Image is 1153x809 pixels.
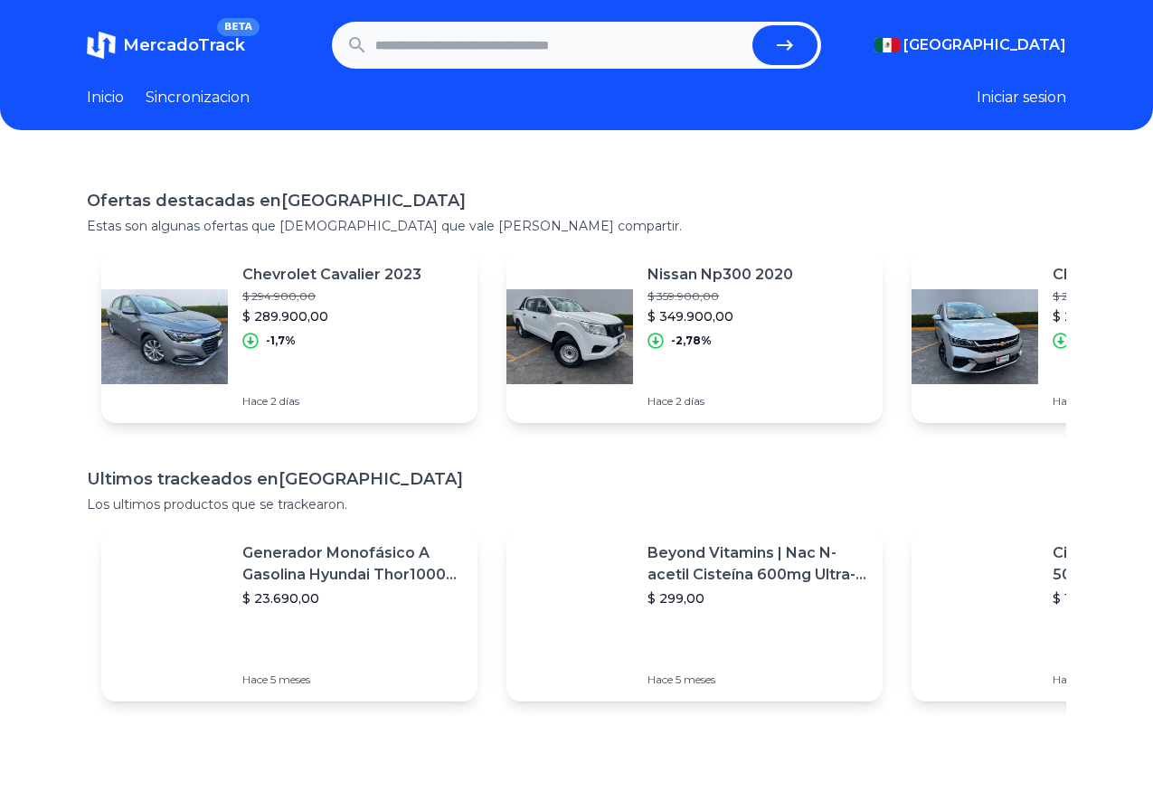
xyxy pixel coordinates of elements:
[242,542,463,586] p: Generador Monofásico A Gasolina Hyundai Thor10000 P 11.5 Kw
[874,34,1066,56] button: [GEOGRAPHIC_DATA]
[903,34,1066,56] span: [GEOGRAPHIC_DATA]
[242,289,421,304] p: $ 294.900,00
[912,273,1038,400] img: Featured image
[266,334,296,348] p: -1,7%
[506,551,633,678] img: Featured image
[977,87,1066,108] button: Iniciar sesion
[87,495,1066,513] p: Los ultimos productos que se trackearon.
[242,307,421,325] p: $ 289.900,00
[242,673,463,687] p: Hace 5 meses
[647,589,868,607] p: $ 299,00
[101,273,228,400] img: Featured image
[506,528,883,701] a: Featured imageBeyond Vitamins | Nac N-acetil Cisteína 600mg Ultra-premium Con Inulina De Agave (p...
[101,528,477,701] a: Featured imageGenerador Monofásico A Gasolina Hyundai Thor10000 P 11.5 Kw$ 23.690,00Hace 5 meses
[506,273,633,400] img: Featured image
[874,38,900,52] img: Mexico
[87,466,1066,492] h1: Ultimos trackeados en [GEOGRAPHIC_DATA]
[647,264,793,286] p: Nissan Np300 2020
[146,87,250,108] a: Sincronizacion
[647,289,793,304] p: $ 359.900,00
[242,394,421,409] p: Hace 2 días
[87,87,124,108] a: Inicio
[242,264,421,286] p: Chevrolet Cavalier 2023
[87,217,1066,235] p: Estas son algunas ofertas que [DEMOGRAPHIC_DATA] que vale [PERSON_NAME] compartir.
[87,31,245,60] a: MercadoTrackBETA
[506,249,883,423] a: Featured imageNissan Np300 2020$ 359.900,00$ 349.900,00-2,78%Hace 2 días
[101,249,477,423] a: Featured imageChevrolet Cavalier 2023$ 294.900,00$ 289.900,00-1,7%Hace 2 días
[647,542,868,586] p: Beyond Vitamins | Nac N-acetil Cisteína 600mg Ultra-premium Con Inulina De Agave (prebiótico Natu...
[647,307,793,325] p: $ 349.900,00
[912,551,1038,678] img: Featured image
[671,334,712,348] p: -2,78%
[242,589,463,607] p: $ 23.690,00
[647,394,793,409] p: Hace 2 días
[101,551,228,678] img: Featured image
[647,673,868,687] p: Hace 5 meses
[87,188,1066,213] h1: Ofertas destacadas en [GEOGRAPHIC_DATA]
[87,31,116,60] img: MercadoTrack
[217,18,260,36] span: BETA
[123,35,245,55] span: MercadoTrack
